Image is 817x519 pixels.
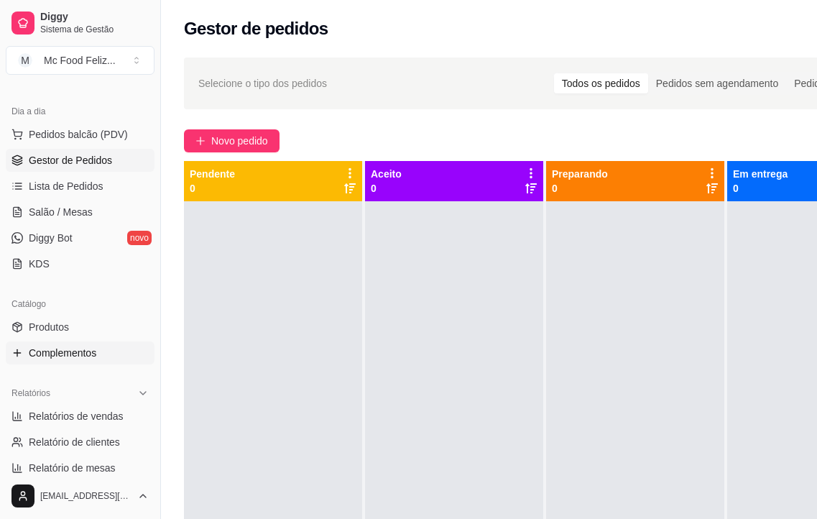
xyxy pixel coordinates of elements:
[6,175,154,198] a: Lista de Pedidos
[648,73,786,93] div: Pedidos sem agendamento
[29,127,128,142] span: Pedidos balcão (PDV)
[6,46,154,75] button: Select a team
[6,293,154,316] div: Catálogo
[29,231,73,245] span: Diggy Bot
[6,341,154,364] a: Complementos
[733,167,788,181] p: Em entrega
[18,53,32,68] span: M
[190,167,235,181] p: Pendente
[6,456,154,479] a: Relatório de mesas
[198,75,327,91] span: Selecione o tipo dos pedidos
[6,431,154,454] a: Relatório de clientes
[552,181,608,196] p: 0
[40,24,149,35] span: Sistema de Gestão
[6,252,154,275] a: KDS
[371,181,402,196] p: 0
[6,100,154,123] div: Dia a dia
[195,136,206,146] span: plus
[184,17,328,40] h2: Gestor de pedidos
[6,479,154,513] button: [EMAIL_ADDRESS][DOMAIN_NAME]
[40,11,149,24] span: Diggy
[29,461,116,475] span: Relatório de mesas
[29,153,112,167] span: Gestor de Pedidos
[29,257,50,271] span: KDS
[11,387,50,399] span: Relatórios
[190,181,235,196] p: 0
[6,123,154,146] button: Pedidos balcão (PDV)
[552,167,608,181] p: Preparando
[6,201,154,224] a: Salão / Mesas
[733,181,788,196] p: 0
[6,405,154,428] a: Relatórios de vendas
[29,435,120,449] span: Relatório de clientes
[371,167,402,181] p: Aceito
[554,73,648,93] div: Todos os pedidos
[6,6,154,40] a: DiggySistema de Gestão
[6,226,154,249] a: Diggy Botnovo
[6,149,154,172] a: Gestor de Pedidos
[44,53,116,68] div: Mc Food Feliz ...
[29,205,93,219] span: Salão / Mesas
[29,320,69,334] span: Produtos
[29,179,103,193] span: Lista de Pedidos
[184,129,280,152] button: Novo pedido
[211,133,268,149] span: Novo pedido
[40,490,131,502] span: [EMAIL_ADDRESS][DOMAIN_NAME]
[29,409,124,423] span: Relatórios de vendas
[6,316,154,339] a: Produtos
[29,346,96,360] span: Complementos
